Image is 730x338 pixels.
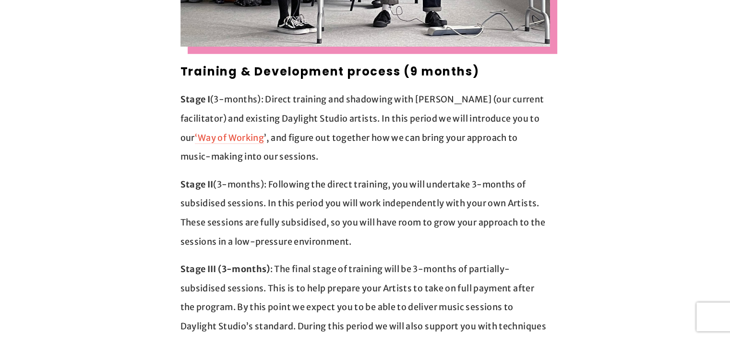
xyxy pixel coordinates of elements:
strong: Training & Development process (9 months) [180,63,479,79]
p: (3-months): Direct training and shadowing with [PERSON_NAME] (our current facilitator) and existi... [180,90,550,166]
strong: Stage III (3-months) [180,263,270,275]
a: ‘Way of Working [195,132,264,144]
p: (3-months): Following the direct training, you will undertake 3-months of subsidised sessions. In... [180,175,550,251]
strong: Stage I [180,94,211,105]
strong: Stage II [180,179,214,190]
